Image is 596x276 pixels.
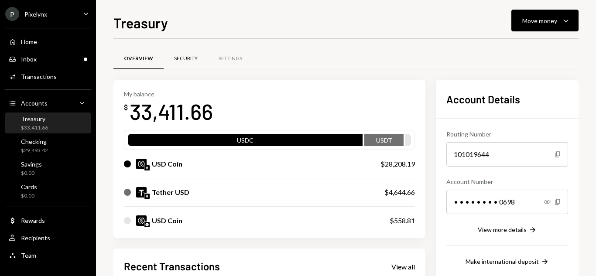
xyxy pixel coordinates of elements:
[21,124,48,132] div: $33,411.66
[391,262,415,271] div: View all
[128,136,363,148] div: USDC
[446,129,568,139] div: Routing Number
[390,215,415,226] div: $558.81
[113,14,168,31] h1: Treasury
[391,262,415,271] a: View all
[152,187,189,198] div: Tether USD
[5,51,91,67] a: Inbox
[124,103,128,112] div: $
[219,55,242,62] div: Settings
[21,160,42,168] div: Savings
[21,55,37,63] div: Inbox
[5,95,91,111] a: Accounts
[24,10,47,18] div: Pixelynx
[21,234,50,242] div: Recipients
[5,158,91,179] a: Savings$0.00
[124,90,213,98] div: My balance
[136,187,147,198] img: USDT
[152,159,182,169] div: USD Coin
[144,194,150,199] img: ethereum-mainnet
[446,190,568,214] div: • • • • • • • • 0698
[446,177,568,186] div: Account Number
[136,215,147,226] img: USDC
[21,170,42,177] div: $0.00
[511,10,579,31] button: Move money
[113,48,164,70] a: Overview
[5,230,91,245] a: Recipients
[466,258,539,265] div: Make international deposit
[208,48,253,70] a: Settings
[364,136,404,148] div: USDT
[21,73,57,80] div: Transactions
[5,135,91,156] a: Checking$29,493.42
[5,212,91,228] a: Rewards
[136,159,147,169] img: USDC
[446,92,568,106] h2: Account Details
[21,138,48,145] div: Checking
[144,222,150,227] img: base-mainnet
[522,16,557,25] div: Move money
[380,159,415,169] div: $28,208.19
[21,38,37,45] div: Home
[21,183,37,191] div: Cards
[21,252,36,259] div: Team
[478,225,537,235] button: View more details
[164,48,208,70] a: Security
[144,165,150,170] img: ethereum-mainnet
[5,7,19,21] div: P
[124,259,220,273] h2: Recent Transactions
[5,181,91,201] a: Cards$0.00
[446,142,568,167] div: 101019644
[130,98,213,125] div: 33,411.66
[21,217,45,224] div: Rewards
[124,55,153,62] div: Overview
[21,147,48,154] div: $29,493.42
[21,115,48,123] div: Treasury
[5,34,91,49] a: Home
[384,187,415,198] div: $4,644.66
[5,68,91,84] a: Transactions
[466,257,549,267] button: Make international deposit
[5,112,91,133] a: Treasury$33,411.66
[21,99,48,107] div: Accounts
[5,247,91,263] a: Team
[21,192,37,200] div: $0.00
[478,226,527,233] div: View more details
[174,55,198,62] div: Security
[152,215,182,226] div: USD Coin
